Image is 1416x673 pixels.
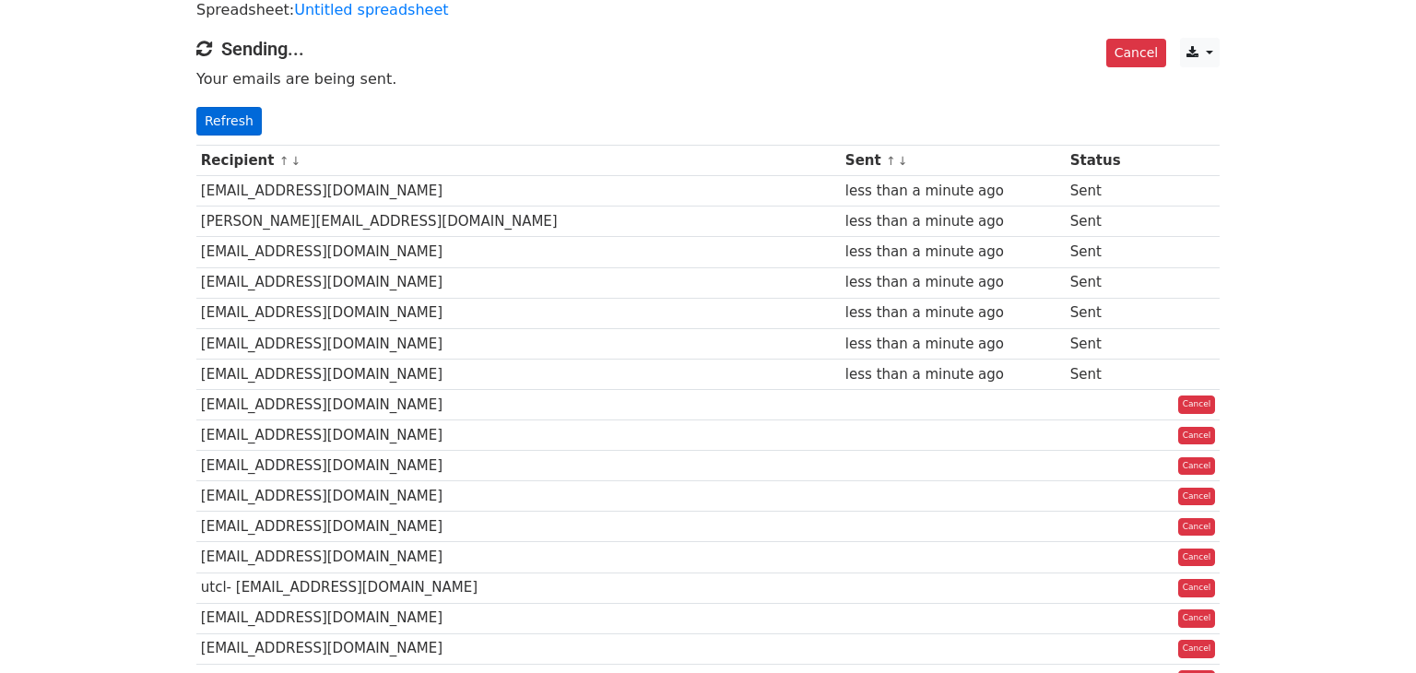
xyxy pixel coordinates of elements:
[196,359,841,389] td: [EMAIL_ADDRESS][DOMAIN_NAME]
[196,389,841,419] td: [EMAIL_ADDRESS][DOMAIN_NAME]
[279,154,289,168] a: ↑
[845,211,1061,232] div: less than a minute ago
[1066,359,1145,389] td: Sent
[196,420,841,451] td: [EMAIL_ADDRESS][DOMAIN_NAME]
[845,364,1061,385] div: less than a minute ago
[196,512,841,542] td: [EMAIL_ADDRESS][DOMAIN_NAME]
[196,481,841,512] td: [EMAIL_ADDRESS][DOMAIN_NAME]
[196,107,262,136] a: Refresh
[845,272,1061,293] div: less than a minute ago
[1066,298,1145,328] td: Sent
[1178,549,1216,567] a: Cancel
[196,38,1220,60] h4: Sending...
[845,181,1061,202] div: less than a minute ago
[1178,396,1216,414] a: Cancel
[196,69,1220,89] p: Your emails are being sent.
[1178,457,1216,476] a: Cancel
[1106,39,1166,67] a: Cancel
[196,451,841,481] td: [EMAIL_ADDRESS][DOMAIN_NAME]
[1066,267,1145,298] td: Sent
[1178,488,1216,506] a: Cancel
[1066,176,1145,207] td: Sent
[1178,518,1216,537] a: Cancel
[898,154,908,168] a: ↓
[196,146,841,176] th: Recipient
[1178,640,1216,658] a: Cancel
[196,328,841,359] td: [EMAIL_ADDRESS][DOMAIN_NAME]
[1178,427,1216,445] a: Cancel
[294,1,448,18] a: Untitled spreadsheet
[886,154,896,168] a: ↑
[196,176,841,207] td: [EMAIL_ADDRESS][DOMAIN_NAME]
[1066,237,1145,267] td: Sent
[1178,609,1216,628] a: Cancel
[845,242,1061,263] div: less than a minute ago
[196,207,841,237] td: [PERSON_NAME][EMAIL_ADDRESS][DOMAIN_NAME]
[196,237,841,267] td: [EMAIL_ADDRESS][DOMAIN_NAME]
[196,633,841,664] td: [EMAIL_ADDRESS][DOMAIN_NAME]
[1066,207,1145,237] td: Sent
[196,267,841,298] td: [EMAIL_ADDRESS][DOMAIN_NAME]
[845,302,1061,324] div: less than a minute ago
[845,334,1061,355] div: less than a minute ago
[196,542,841,573] td: [EMAIL_ADDRESS][DOMAIN_NAME]
[196,298,841,328] td: [EMAIL_ADDRESS][DOMAIN_NAME]
[841,146,1066,176] th: Sent
[290,154,301,168] a: ↓
[1066,146,1145,176] th: Status
[196,603,841,633] td: [EMAIL_ADDRESS][DOMAIN_NAME]
[196,573,841,603] td: utcl- [EMAIL_ADDRESS][DOMAIN_NAME]
[1066,328,1145,359] td: Sent
[1178,579,1216,597] a: Cancel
